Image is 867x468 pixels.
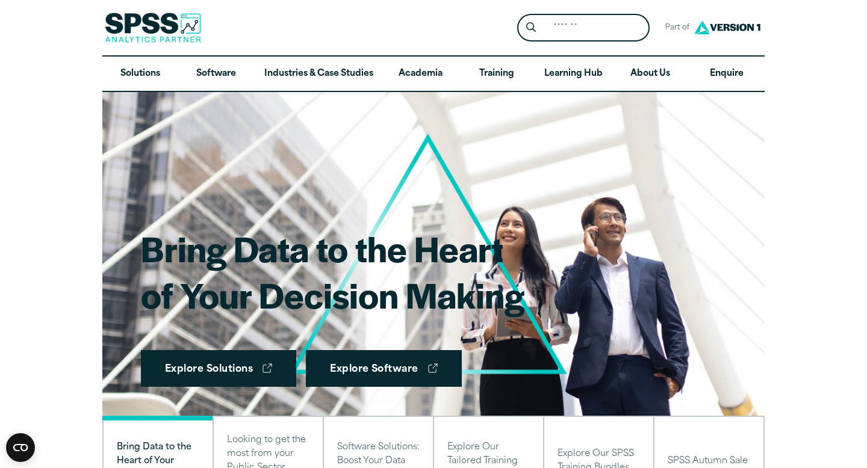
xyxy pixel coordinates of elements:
h1: Bring Data to the Heart of Your Decision Making [141,225,524,318]
img: Version1 Logo [691,16,763,38]
a: Industries & Case Studies [255,57,383,91]
a: Software [178,57,254,91]
svg: Search magnifying glass icon [526,22,536,32]
a: Explore Solutions [141,350,296,387]
img: SPSS Analytics Partner [105,13,201,43]
a: Learning Hub [535,57,612,91]
a: Academia [383,57,459,91]
a: Enquire [689,57,765,91]
a: About Us [612,57,688,91]
a: Explore Software [306,350,462,387]
button: Search magnifying glass icon [520,17,542,39]
a: Solutions [102,57,178,91]
button: Open CMP widget [6,433,35,462]
span: Part of [659,19,691,37]
form: Site Header Search Form [517,14,650,42]
nav: Desktop version of site main menu [102,57,765,91]
a: Training [459,57,535,91]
